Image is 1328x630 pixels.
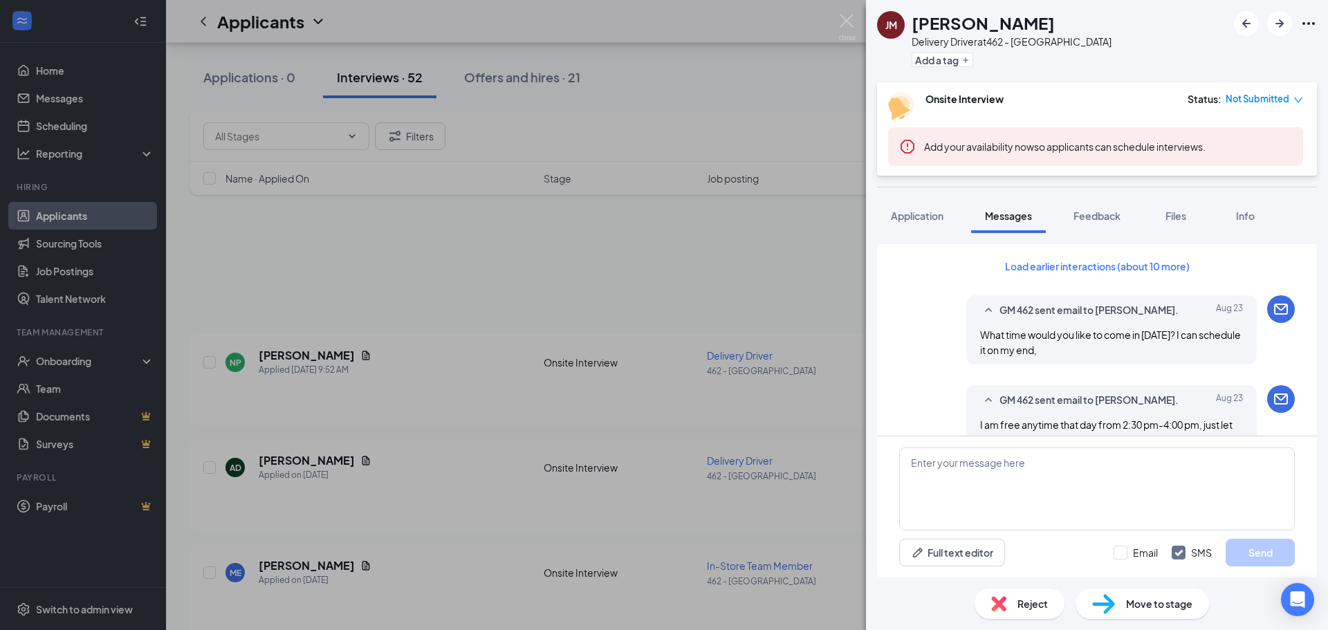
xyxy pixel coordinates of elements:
span: Aug 23 [1216,302,1243,319]
b: Onsite Interview [925,93,1004,105]
span: I am free anytime that day from 2:30 pm-4:00 pm, just let me know as soon as possible. [980,418,1233,446]
svg: SmallChevronUp [980,302,997,319]
svg: Ellipses [1300,15,1317,32]
span: Application [891,210,943,222]
span: down [1293,95,1303,105]
button: ArrowRight [1267,11,1292,36]
span: Reject [1017,596,1048,611]
svg: Error [899,138,916,155]
button: ArrowLeftNew [1234,11,1259,36]
svg: Plus [961,56,970,64]
button: Full text editorPen [899,539,1005,566]
span: Files [1165,210,1186,222]
div: Delivery Driver at 462 - [GEOGRAPHIC_DATA] [912,35,1112,48]
svg: Pen [911,546,925,559]
svg: Email [1273,301,1289,317]
svg: SmallChevronUp [980,392,997,409]
h1: [PERSON_NAME] [912,11,1055,35]
span: Aug 23 [1216,392,1243,409]
span: GM 462 sent email to [PERSON_NAME]. [999,302,1179,319]
span: Feedback [1073,210,1120,222]
div: Status : [1188,92,1221,106]
span: Messages [985,210,1032,222]
span: What time would you like to come in [DATE]? I can schedule it on my end, [980,328,1241,356]
div: Open Intercom Messenger [1281,583,1314,616]
button: PlusAdd a tag [912,53,973,67]
button: Add your availability now [924,140,1034,154]
button: Send [1226,539,1295,566]
span: so applicants can schedule interviews. [924,140,1206,153]
div: JM [885,18,897,32]
svg: Email [1273,391,1289,407]
span: GM 462 sent email to [PERSON_NAME]. [999,392,1179,409]
svg: ArrowLeftNew [1238,15,1255,32]
span: Info [1236,210,1255,222]
span: Not Submitted [1226,92,1289,106]
span: Move to stage [1126,596,1192,611]
svg: ArrowRight [1271,15,1288,32]
button: Load earlier interactions (about 10 more) [993,255,1201,277]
